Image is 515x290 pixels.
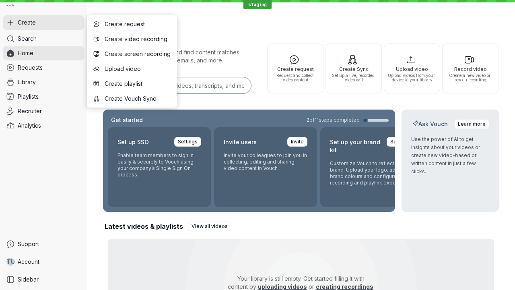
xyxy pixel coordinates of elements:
[188,222,231,231] a: View all videos
[89,47,175,61] button: Create screen recording
[18,64,43,72] span: Requests
[384,43,440,93] button: Upload videoUpload videos from your device to your library
[6,258,11,266] span: T
[105,222,183,231] h2: Latest videos & playlists
[3,237,84,251] a: Support
[103,16,499,39] h1: Hi, Test!
[3,31,84,46] a: Search
[446,66,495,72] span: Record video
[267,43,323,93] button: Create requestRequest and collect video content
[387,137,414,147] a: Settings
[11,258,15,266] span: U
[329,66,378,72] span: Create Sync
[325,43,382,93] button: Create SyncSet up a live, recorded video call
[3,89,84,104] a: Playlists
[387,66,437,72] span: Upload video
[3,46,84,60] a: Home
[446,73,495,82] span: Create a new video or screen recording
[411,120,449,128] h2: Ask Vouch
[330,137,382,155] h2: Set up your brand kit
[89,32,175,46] button: Create video recording
[105,20,171,28] span: Create request
[18,78,36,86] span: Library
[89,17,175,31] button: Create request
[387,73,437,82] span: Upload videos from your device to your library
[178,138,198,146] span: Settings
[271,66,320,72] span: Create request
[192,222,228,230] span: View all videos
[3,75,84,89] a: Library
[18,35,37,43] span: Search
[3,3,17,9] a: Go to homepage
[18,19,36,27] span: Create
[105,50,171,58] span: Create screen recording
[89,62,175,76] button: Upload video
[329,73,378,82] span: Set up a live, recorded video call
[307,117,389,123] a: 2of11steps completed
[316,283,373,290] a: creating recordings
[105,35,171,43] span: Create video recording
[258,283,307,290] a: uploading videos
[89,91,175,106] button: Create Vouch Sync
[18,107,42,115] span: Recruiter
[105,80,171,88] span: Create playlist
[18,275,39,284] span: Sidebar
[3,104,84,118] a: Recruiter
[224,137,257,147] h2: Invite users
[3,118,84,133] a: Analytics
[18,49,33,57] span: Home
[442,43,499,93] button: Record videoCreate a new video or screen recording
[411,135,489,176] p: Use the power of AI to get insights about your videos or create new video-based or written conten...
[271,73,320,82] span: Request and collect video content
[18,93,39,101] span: Playlists
[105,95,171,103] span: Create Vouch Sync
[330,160,414,186] p: Customize Vouch to reflect your brand. Upload your logo, adjust brand colours and configure the r...
[458,120,486,128] span: Learn more
[18,240,39,248] span: Support
[3,272,84,287] a: Sidebar
[307,117,360,123] span: 2 of 11 steps completed
[105,65,171,73] span: Upload video
[18,258,39,266] span: Account
[390,138,410,146] span: Settings
[117,137,149,147] h2: Set up SSO
[174,137,201,147] a: Settings
[103,48,253,64] p: Search for any keywords and find content matches through transcriptions, user emails, and more.
[117,152,201,178] p: Enable team members to sign in easily & securely to Vouch using your company’s Single Sign On pro...
[224,152,307,172] p: Invite your colleagues to join you in collecting, editing and sharing video content in Vouch.
[287,137,307,147] a: Invite
[3,15,84,30] button: Create
[109,116,144,124] h2: Get started
[3,255,84,269] a: TUAccount
[291,138,304,146] span: Invite
[18,122,41,130] span: Analytics
[3,60,84,75] a: Requests
[454,119,489,129] a: Learn more
[89,77,175,91] button: Create playlist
